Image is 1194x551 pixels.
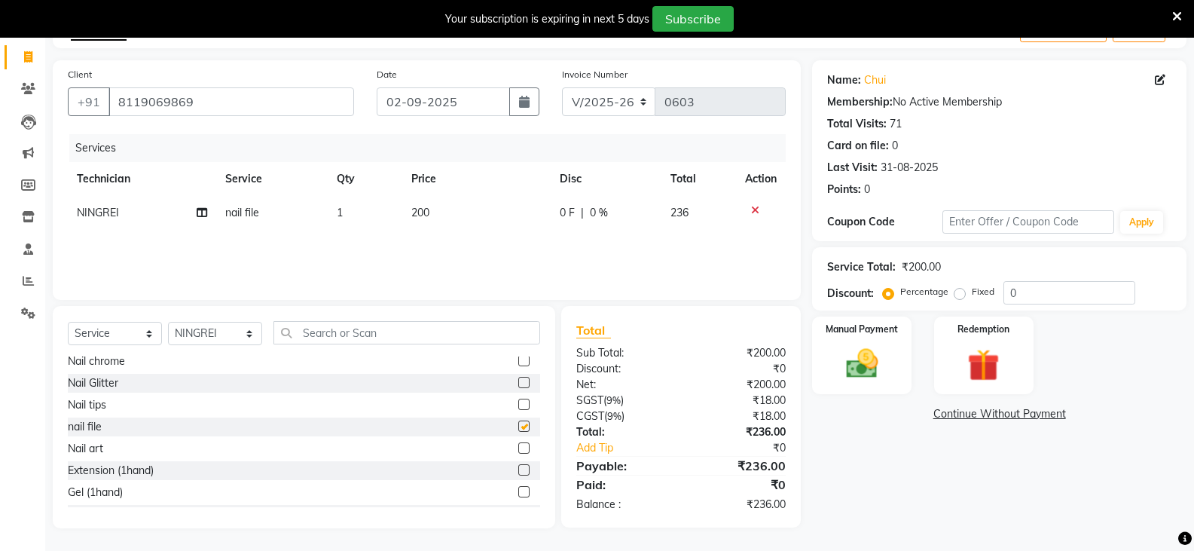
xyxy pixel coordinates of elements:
div: Extension (1hand) [68,463,154,479]
a: Chui [864,72,886,88]
button: Apply [1120,211,1163,234]
div: ₹0 [681,361,797,377]
div: Paid: [565,476,681,494]
div: Discount: [827,286,874,302]
label: Fixed [972,285,994,298]
span: 0 % [590,205,608,221]
div: 0 [892,138,898,154]
th: Disc [551,162,662,196]
label: Manual Payment [826,323,898,336]
div: 71 [890,116,902,132]
span: | [581,205,584,221]
div: Name: [827,72,861,88]
div: Your subscription is expiring in next 5 days [445,11,649,27]
div: ₹18.00 [681,409,797,424]
div: ( ) [565,393,681,409]
div: Gel (1hand) [68,485,123,500]
label: Invoice Number [562,68,628,81]
span: 200 [411,206,429,219]
div: ₹200.00 [681,345,797,361]
div: Service Total: [827,259,896,275]
a: Continue Without Payment [815,406,1183,422]
span: NINGREI [77,206,119,219]
button: +91 [68,87,110,116]
th: Total [661,162,736,196]
label: Date [377,68,397,81]
div: Nail chrome [68,354,125,369]
div: Nail tips [68,397,106,413]
img: _cash.svg [836,345,888,382]
button: Subscribe [652,6,734,32]
span: CGST [576,409,604,423]
div: Coupon Code [827,214,942,230]
input: Search by Name/Mobile/Email/Code [108,87,354,116]
div: Total: [565,424,681,440]
div: ( ) [565,409,681,424]
div: Balance : [565,497,681,513]
th: Service [216,162,328,196]
div: nail file [68,419,102,435]
th: Qty [328,162,402,196]
div: Nail Glitter [68,375,118,391]
div: ₹0 [701,440,797,456]
div: 0 [864,182,870,197]
div: Card on file: [827,138,889,154]
div: Classic manicure [68,507,149,522]
div: Membership: [827,94,893,110]
div: ₹200.00 [681,377,797,393]
div: ₹236.00 [681,457,797,475]
label: Client [68,68,92,81]
div: ₹200.00 [902,259,941,275]
span: SGST [576,393,603,407]
div: 31-08-2025 [881,160,938,176]
div: Points: [827,182,861,197]
span: Total [576,323,611,338]
div: ₹236.00 [681,497,797,513]
th: Price [402,162,550,196]
label: Redemption [957,323,1009,336]
div: Services [69,134,797,162]
div: Total Visits: [827,116,887,132]
span: 236 [670,206,689,219]
div: ₹0 [681,476,797,494]
span: 0 F [560,205,575,221]
th: Action [736,162,786,196]
div: No Active Membership [827,94,1171,110]
div: Last Visit: [827,160,878,176]
div: ₹18.00 [681,393,797,409]
span: 1 [337,206,343,219]
div: Discount: [565,361,681,377]
span: 9% [606,394,621,406]
div: ₹236.00 [681,424,797,440]
label: Percentage [900,285,948,298]
a: Add Tip [565,440,701,456]
span: 9% [607,410,621,422]
th: Technician [68,162,216,196]
div: Nail art [68,441,103,457]
img: _gift.svg [957,345,1009,385]
span: nail file [225,206,259,219]
div: Net: [565,377,681,393]
div: Sub Total: [565,345,681,361]
div: Payable: [565,457,681,475]
input: Enter Offer / Coupon Code [942,210,1114,234]
input: Search or Scan [273,321,540,344]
